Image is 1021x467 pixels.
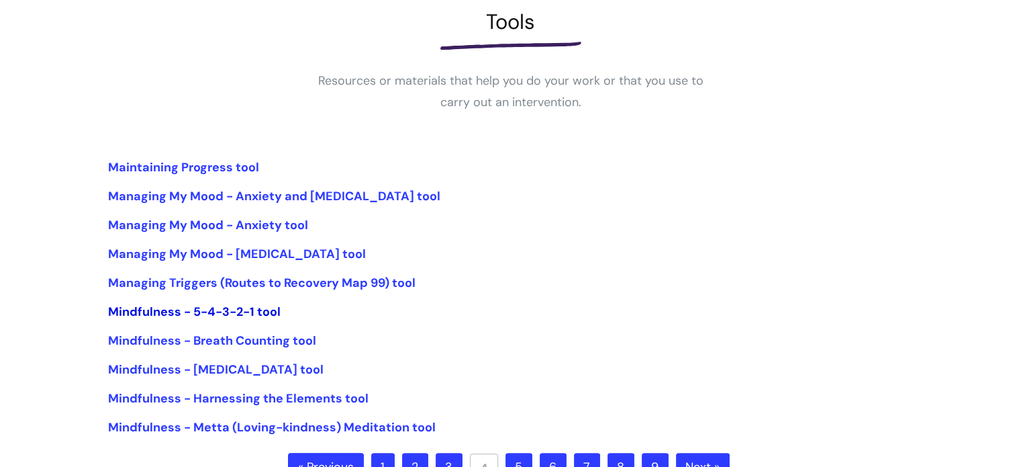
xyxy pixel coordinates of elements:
[108,275,416,291] a: Managing Triggers (Routes to Recovery Map 99) tool
[108,390,369,407] a: Mindfulness - Harnessing the Elements tool
[108,246,366,262] a: Managing My Mood - [MEDICAL_DATA] tool
[309,70,712,114] p: Resources or materials that help you do your work or that you use to carry out an intervention.
[108,362,324,378] a: Mindfulness - [MEDICAL_DATA] tool
[108,188,440,204] a: Managing My Mood - Anxiety and [MEDICAL_DATA] tool
[108,9,914,34] h1: Tools
[108,217,308,233] a: Managing My Mood - Anxiety tool
[108,304,281,320] a: Mindfulness - 5-4-3-2-1 tool
[108,333,316,349] a: Mindfulness - Breath Counting tool
[108,419,436,435] a: Mindfulness - Metta (Loving-kindness) Meditation tool
[108,159,259,175] a: Maintaining Progress tool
